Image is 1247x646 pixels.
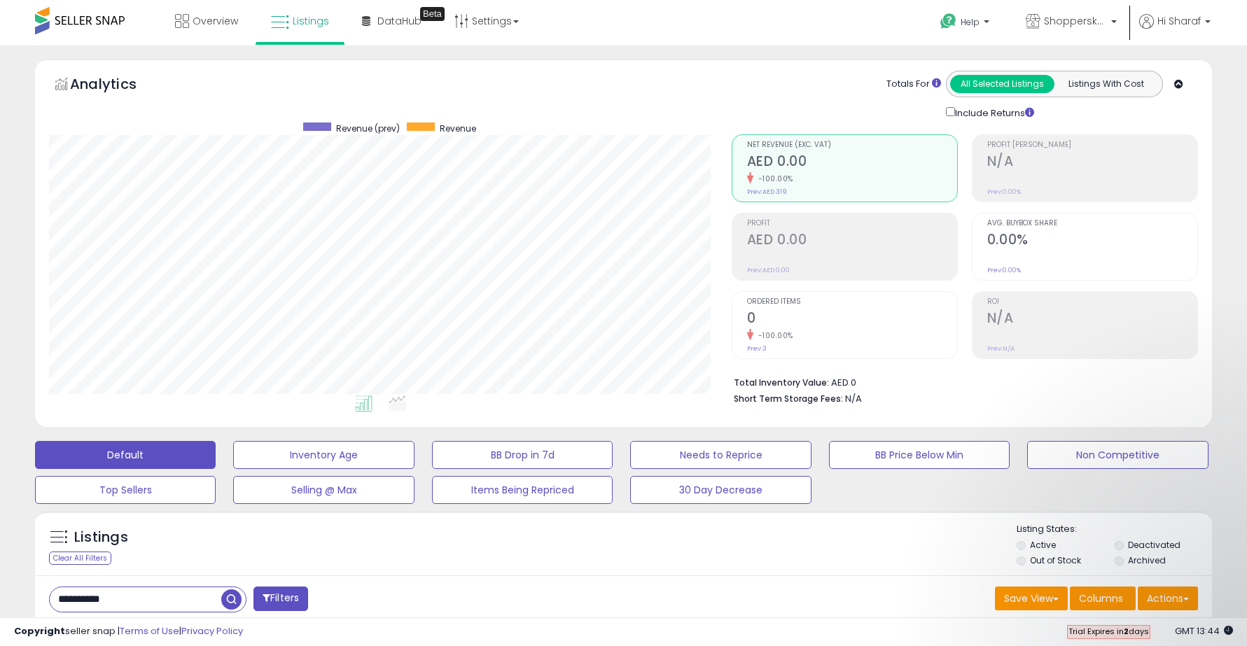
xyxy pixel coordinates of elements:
[1157,14,1201,28] span: Hi Sharaf
[432,476,613,504] button: Items Being Repriced
[74,528,128,547] h5: Listings
[14,624,65,638] strong: Copyright
[829,441,1010,469] button: BB Price Below Min
[1139,14,1211,45] a: Hi Sharaf
[70,74,164,97] h5: Analytics
[1128,539,1180,551] label: Deactivated
[734,377,829,388] b: Total Inventory Value:
[630,441,811,469] button: Needs to Reprice
[1017,523,1212,536] p: Listing States:
[432,441,613,469] button: BB Drop in 7d
[929,2,1003,45] a: Help
[747,141,957,149] span: Net Revenue (Exc. VAT)
[935,104,1051,120] div: Include Returns
[35,476,216,504] button: Top Sellers
[747,310,957,329] h2: 0
[420,7,445,21] div: Tooltip anchor
[293,14,329,28] span: Listings
[747,220,957,227] span: Profit
[1054,75,1158,93] button: Listings With Cost
[253,587,308,611] button: Filters
[193,14,238,28] span: Overview
[1044,14,1107,28] span: ShopperskartUAE
[987,310,1197,329] h2: N/A
[747,298,957,306] span: Ordered Items
[987,298,1197,306] span: ROI
[987,266,1021,274] small: Prev: 0.00%
[630,476,811,504] button: 30 Day Decrease
[950,75,1054,93] button: All Selected Listings
[987,220,1197,227] span: Avg. Buybox Share
[747,153,957,172] h2: AED 0.00
[940,13,957,30] i: Get Help
[1030,539,1056,551] label: Active
[747,266,790,274] small: Prev: AED 0.00
[734,373,1187,390] li: AED 0
[987,153,1197,172] h2: N/A
[753,330,793,341] small: -100.00%
[233,476,414,504] button: Selling @ Max
[753,174,793,184] small: -100.00%
[336,122,400,134] span: Revenue (prev)
[987,141,1197,149] span: Profit [PERSON_NAME]
[845,392,862,405] span: N/A
[987,232,1197,251] h2: 0.00%
[747,344,767,353] small: Prev: 3
[14,625,243,638] div: seller snap | |
[377,14,422,28] span: DataHub
[987,188,1021,196] small: Prev: 0.00%
[987,344,1015,353] small: Prev: N/A
[120,624,179,638] a: Terms of Use
[747,232,957,251] h2: AED 0.00
[440,122,476,134] span: Revenue
[49,552,111,565] div: Clear All Filters
[1027,441,1208,469] button: Non Competitive
[886,78,941,91] div: Totals For
[233,441,414,469] button: Inventory Age
[734,393,843,405] b: Short Term Storage Fees:
[747,188,787,196] small: Prev: AED 319
[35,441,216,469] button: Default
[181,624,243,638] a: Privacy Policy
[961,16,980,28] span: Help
